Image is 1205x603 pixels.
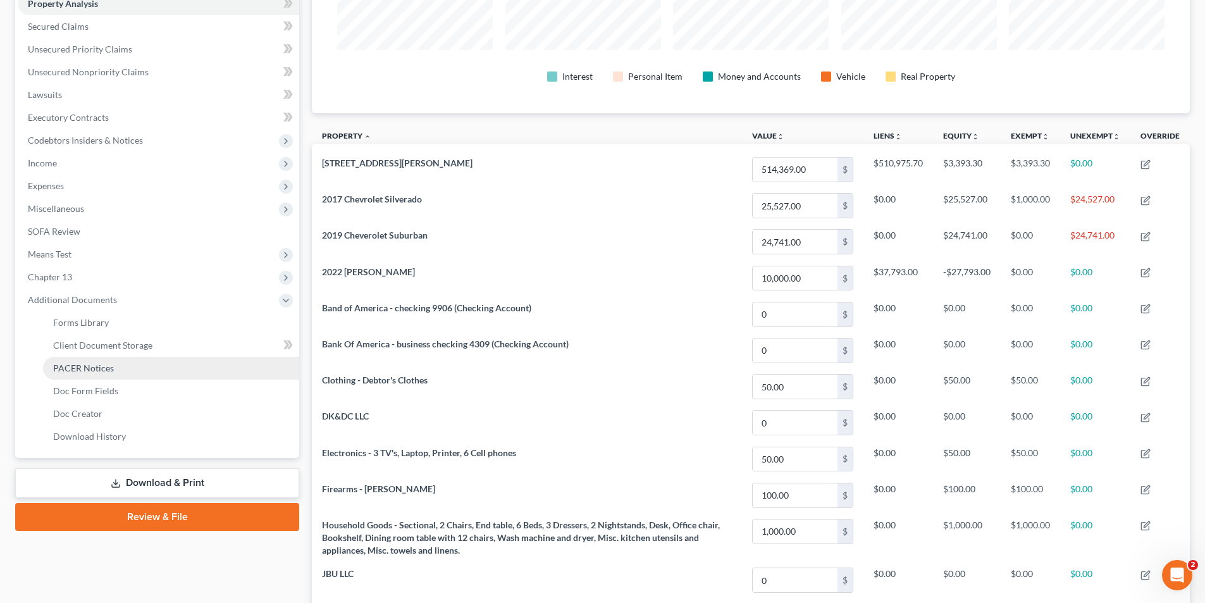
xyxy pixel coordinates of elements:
[1001,224,1060,260] td: $0.00
[933,224,1001,260] td: $24,741.00
[28,226,80,237] span: SOFA Review
[43,334,299,357] a: Client Document Storage
[863,368,933,404] td: $0.00
[322,483,435,494] span: Firearms - [PERSON_NAME]
[753,447,837,471] input: 0.00
[863,405,933,441] td: $0.00
[753,375,837,399] input: 0.00
[1001,368,1060,404] td: $50.00
[753,483,837,507] input: 0.00
[933,405,1001,441] td: $0.00
[1001,260,1060,296] td: $0.00
[837,519,853,544] div: $
[753,230,837,254] input: 0.00
[753,158,837,182] input: 0.00
[18,38,299,61] a: Unsecured Priority Claims
[1060,563,1130,599] td: $0.00
[933,332,1001,368] td: $0.00
[1130,123,1190,152] th: Override
[933,188,1001,224] td: $25,527.00
[863,296,933,332] td: $0.00
[28,21,89,32] span: Secured Claims
[53,408,102,419] span: Doc Creator
[15,468,299,498] a: Download & Print
[777,133,784,140] i: unfold_more
[1060,296,1130,332] td: $0.00
[837,568,853,592] div: $
[837,158,853,182] div: $
[1113,133,1120,140] i: unfold_more
[933,513,1001,562] td: $1,000.00
[1001,441,1060,477] td: $50.00
[933,260,1001,296] td: -$27,793.00
[43,402,299,425] a: Doc Creator
[933,368,1001,404] td: $50.00
[53,317,109,328] span: Forms Library
[837,483,853,507] div: $
[933,441,1001,477] td: $50.00
[837,302,853,326] div: $
[1070,131,1120,140] a: Unexemptunfold_more
[753,411,837,435] input: 0.00
[322,411,369,421] span: DK&DC LLC
[28,135,143,146] span: Codebtors Insiders & Notices
[933,151,1001,187] td: $3,393.30
[53,363,114,373] span: PACER Notices
[1042,133,1049,140] i: unfold_more
[1162,560,1192,590] iframe: Intercom live chat
[43,311,299,334] a: Forms Library
[863,441,933,477] td: $0.00
[18,15,299,38] a: Secured Claims
[1001,477,1060,513] td: $100.00
[836,70,865,83] div: Vehicle
[837,375,853,399] div: $
[53,385,118,396] span: Doc Form Fields
[837,230,853,254] div: $
[322,158,473,168] span: [STREET_ADDRESS][PERSON_NAME]
[1060,224,1130,260] td: $24,741.00
[1060,441,1130,477] td: $0.00
[1001,296,1060,332] td: $0.00
[753,568,837,592] input: 0.00
[863,513,933,562] td: $0.00
[28,44,132,54] span: Unsecured Priority Claims
[1001,563,1060,599] td: $0.00
[837,194,853,218] div: $
[894,133,902,140] i: unfold_more
[1188,560,1198,570] span: 2
[322,266,415,277] span: 2022 [PERSON_NAME]
[322,568,354,579] span: JBU LLC
[753,194,837,218] input: 0.00
[972,133,979,140] i: unfold_more
[863,260,933,296] td: $37,793.00
[863,188,933,224] td: $0.00
[837,411,853,435] div: $
[1001,405,1060,441] td: $0.00
[1001,188,1060,224] td: $1,000.00
[752,131,784,140] a: Valueunfold_more
[753,266,837,290] input: 0.00
[53,340,152,351] span: Client Document Storage
[1001,151,1060,187] td: $3,393.30
[1060,477,1130,513] td: $0.00
[933,477,1001,513] td: $100.00
[1060,188,1130,224] td: $24,527.00
[322,375,428,385] span: Clothing - Debtor's Clothes
[28,203,84,214] span: Miscellaneous
[943,131,979,140] a: Equityunfold_more
[364,133,371,140] i: expand_less
[28,112,109,123] span: Executory Contracts
[322,194,422,204] span: 2017 Chevrolet Silverado
[837,447,853,471] div: $
[18,84,299,106] a: Lawsuits
[322,447,516,458] span: Electronics - 3 TV's, Laptop, Printer, 6 Cell phones
[28,294,117,305] span: Additional Documents
[18,106,299,129] a: Executory Contracts
[322,230,428,240] span: 2019 Cheverolet Suburban
[863,224,933,260] td: $0.00
[28,158,57,168] span: Income
[322,302,531,313] span: Band of America - checking 9906 (Checking Account)
[28,249,71,259] span: Means Test
[753,302,837,326] input: 0.00
[1011,131,1049,140] a: Exemptunfold_more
